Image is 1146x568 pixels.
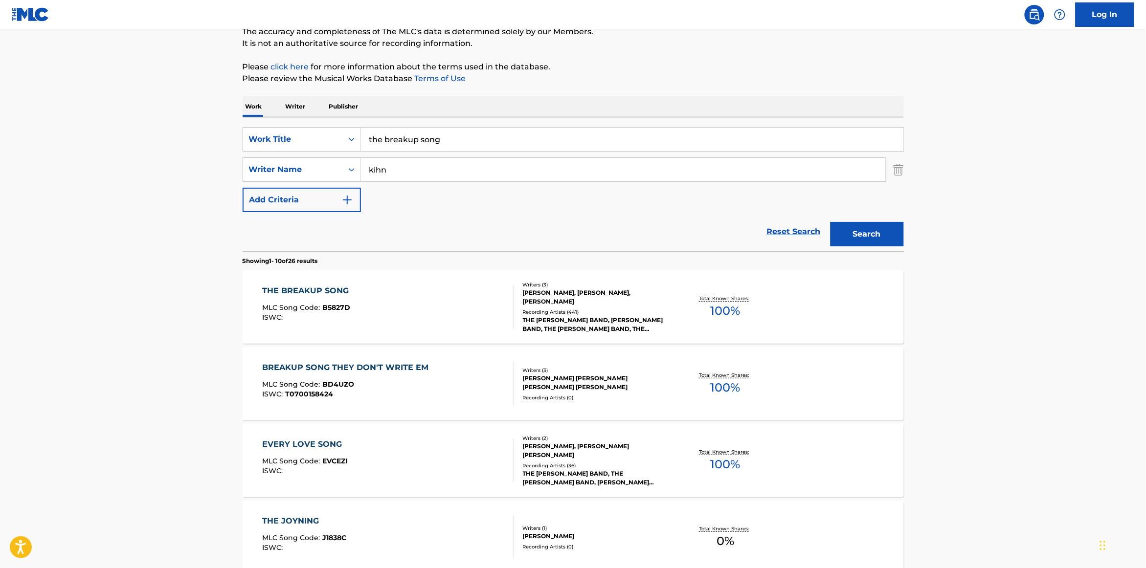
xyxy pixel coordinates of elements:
[831,222,904,246] button: Search
[326,96,361,117] p: Publisher
[285,390,333,398] span: T0700158424
[1076,2,1134,27] a: Log In
[523,367,671,374] div: Writers ( 3 )
[243,127,904,251] form: Search Form
[322,533,346,542] span: J1838C
[1029,9,1040,21] img: search
[523,435,671,442] div: Writers ( 2 )
[249,164,337,175] div: Writer Name
[243,96,265,117] p: Work
[12,7,49,22] img: MLC Logo
[523,394,671,401] div: Recording Artists ( 0 )
[1025,5,1044,24] a: Public Search
[243,270,904,344] a: THE BREAKUP SONGMLC Song Code:B5827DISWC:Writers (3)[PERSON_NAME], [PERSON_NAME], [PERSON_NAME]Re...
[699,295,752,302] p: Total Known Shares:
[413,74,466,83] a: Terms of Use
[762,221,826,242] a: Reset Search
[523,442,671,459] div: [PERSON_NAME], [PERSON_NAME] [PERSON_NAME]
[243,73,904,85] p: Please review the Musical Works Database
[262,362,433,373] div: BREAKUP SONG THEY DON'T WRITE EM
[249,133,337,145] div: Work Title
[262,303,322,312] span: MLC Song Code :
[711,379,741,396] span: 100 %
[262,285,354,297] div: THE BREAKUP SONG
[523,316,671,333] div: THE [PERSON_NAME] BAND, [PERSON_NAME] BAND, THE [PERSON_NAME] BAND, THE [PERSON_NAME] BAND, THE [...
[322,380,354,389] span: BD4UZO
[262,457,322,465] span: MLC Song Code :
[262,466,285,475] span: ISWC :
[711,302,741,320] span: 100 %
[699,371,752,379] p: Total Known Shares:
[699,448,752,456] p: Total Known Shares:
[1097,521,1146,568] iframe: Chat Widget
[262,543,285,552] span: ISWC :
[271,62,309,71] a: click here
[262,515,346,527] div: THE JOYNING
[243,257,318,265] p: Showing 1 - 10 of 26 results
[243,188,361,212] button: Add Criteria
[262,533,322,542] span: MLC Song Code :
[523,524,671,532] div: Writers ( 1 )
[243,61,904,73] p: Please for more information about the terms used in the database.
[243,424,904,497] a: EVERY LOVE SONGMLC Song Code:EVCEZIISWC:Writers (2)[PERSON_NAME], [PERSON_NAME] [PERSON_NAME]Reco...
[322,303,350,312] span: B5827D
[711,456,741,473] span: 100 %
[523,374,671,392] div: [PERSON_NAME] [PERSON_NAME] [PERSON_NAME] [PERSON_NAME]
[283,96,309,117] p: Writer
[243,38,904,49] p: It is not an authoritative source for recording information.
[243,26,904,38] p: The accuracy and completeness of The MLC's data is determined solely by our Members.
[699,525,752,532] p: Total Known Shares:
[262,390,285,398] span: ISWC :
[523,462,671,469] div: Recording Artists ( 36 )
[717,532,734,550] span: 0 %
[893,157,904,182] img: Delete Criterion
[1100,531,1106,560] div: Drag
[341,194,353,206] img: 9d2ae6d4665cec9f34b9.svg
[523,469,671,487] div: THE [PERSON_NAME] BAND, THE [PERSON_NAME] BAND, [PERSON_NAME] BAND, [PERSON_NAME] BAND, THE [PERS...
[1054,9,1066,21] img: help
[523,308,671,316] div: Recording Artists ( 441 )
[262,380,322,389] span: MLC Song Code :
[523,288,671,306] div: [PERSON_NAME], [PERSON_NAME], [PERSON_NAME]
[262,313,285,322] span: ISWC :
[262,438,348,450] div: EVERY LOVE SONG
[523,281,671,288] div: Writers ( 3 )
[322,457,348,465] span: EVCEZI
[523,532,671,541] div: [PERSON_NAME]
[243,347,904,420] a: BREAKUP SONG THEY DON'T WRITE EMMLC Song Code:BD4UZOISWC:T0700158424Writers (3)[PERSON_NAME] [PER...
[523,543,671,550] div: Recording Artists ( 0 )
[1050,5,1070,24] div: Help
